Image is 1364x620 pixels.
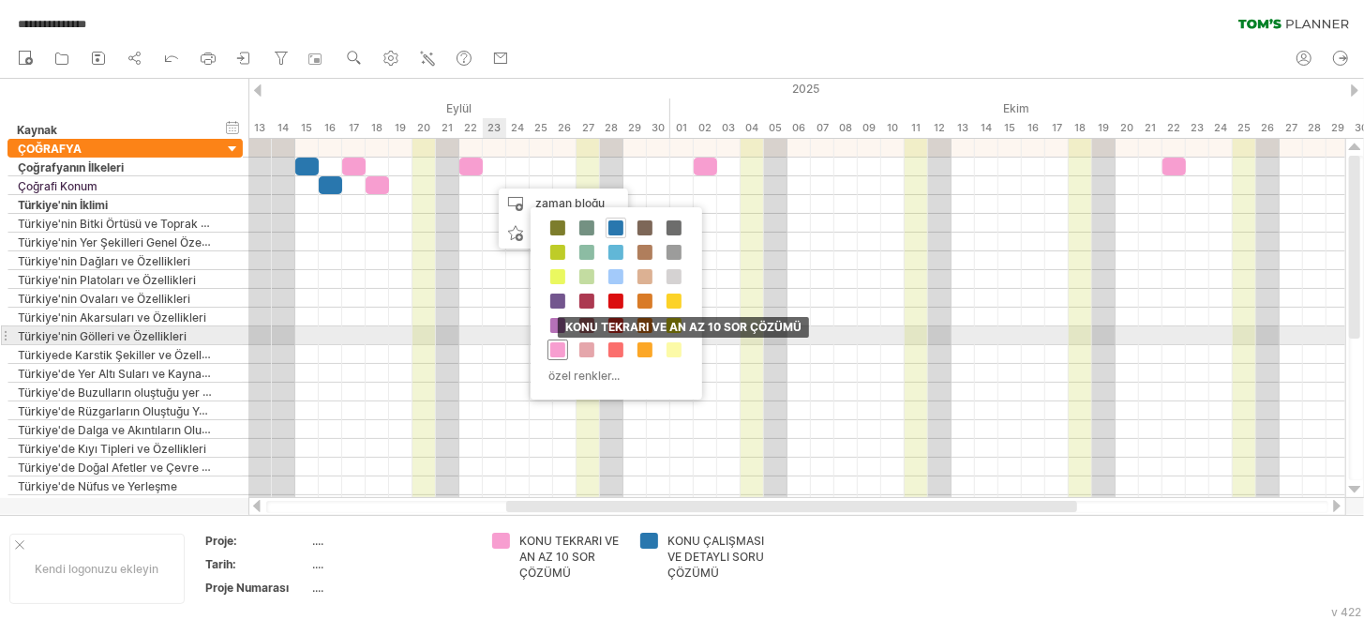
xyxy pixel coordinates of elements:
[928,118,952,138] div: Pazar, 12 Ekim 2025
[935,121,946,134] font: 12
[205,581,289,595] font: Proje Numarası
[670,118,694,138] div: Çarşamba, 1 Ekim 2025
[746,121,759,134] font: 04
[278,121,290,134] font: 14
[770,121,783,134] font: 05
[1052,121,1062,134] font: 17
[553,118,577,138] div: Cuma, 26 Eylül 2025
[1256,118,1280,138] div: Pazar, 26 Ekim 2025
[1303,118,1327,138] div: Salı, 28 Ekim 2025
[18,142,82,156] font: ÇOĞRAFYA
[577,118,600,138] div: Cumartesi, 27 Eylül 2025
[1005,121,1016,134] font: 15
[319,118,342,138] div: Salı, 16 Eylül 2025
[18,366,222,381] font: Türkiye'de Yer Altı Suları ve Kaynaklar
[1162,118,1186,138] div: Çarşamba, 22 Ekim 2025
[342,118,366,138] div: Çarşamba, 17 Eylül 2025
[1285,121,1297,134] font: 27
[442,121,454,134] font: 21
[205,557,236,571] font: Tarih:
[349,121,359,134] font: 17
[512,121,525,134] font: 24
[18,460,250,475] font: Türkiye'de Doğal Afetler ve Çevre Sorunları
[389,118,412,138] div: Cuma, 19 Eylül 2025
[975,118,998,138] div: Salı, 14 Ekim 2025
[1309,121,1322,134] font: 28
[764,118,787,138] div: Pazar, 5 Ekim 2025
[623,118,647,138] div: Pazartesi, 29 Eylül 2025
[18,385,244,400] font: Türkiye'de Buzulların oluştuğu yer şekilleri
[465,121,478,134] font: 22
[396,121,407,134] font: 19
[506,118,530,138] div: Çarşamba, 24 Eylül 2025
[18,329,187,343] font: Türkiye'nin Gölleri ve Özellikleri
[18,254,190,268] font: Türkiye'nin Dağları ve Özellikleri
[312,581,323,595] font: ....
[840,121,853,134] font: 08
[18,234,233,250] font: Türkiye'nin Yer Şekilleri Genel Özellikleri
[1209,118,1233,138] div: Cuma, 24 Ekim 2025
[1075,121,1087,134] font: 18
[1168,121,1181,134] font: 22
[1332,121,1345,134] font: 29
[1146,121,1157,134] font: 21
[18,422,295,437] font: Türkiye'de Dalga ve Akıntıların Oluştuğu Yer şekilleri
[1139,118,1162,138] div: Salı, 21 Ekim 2025
[982,121,993,134] font: 14
[1028,121,1040,134] font: 16
[18,273,196,287] font: Türkiye'nin Platoları ve Özellikleri
[667,534,764,580] font: KONU ÇALIŞMASI VE DETAYLI SORU ÇÖZÜMÜ
[18,347,228,362] font: Türkiyede Karstik Şekiller ve Özellikleri
[600,118,623,138] div: Pazar, 28 Eylül 2025
[629,121,642,134] font: 29
[1280,118,1303,138] div: Pazartesi, 27 Ekim 2025
[272,118,295,138] div: Pazar, 14 Eylül 2025
[677,121,688,134] font: 01
[325,121,337,134] font: 16
[1233,118,1256,138] div: Cumartesi, 25 Ekim 2025
[18,179,97,193] font: Çoğrafi Konum
[18,292,190,306] font: Türkiye'nin Ovaları ve Özellikleri
[793,82,820,96] font: 2025
[295,118,319,138] div: Pazartesi, 15 Eylül 2025
[998,118,1022,138] div: Çarşamba, 15 Ekim 2025
[1116,118,1139,138] div: Pazartesi, 20 Ekim 2025
[1045,118,1069,138] div: Cuma, 17 Ekim 2025
[412,118,436,138] div: Cumartesi, 20 Eylül 2025
[858,118,881,138] div: Perşembe, 9 Ekim 2025
[519,534,619,580] font: KONU TEKRARI VE AN AZ 10 SOR ÇÖZÜMÜ
[483,118,506,138] div: Salı, 23 Eylül 2025
[958,121,969,134] font: 13
[535,196,605,240] font: zaman bloğu ekle
[834,118,858,138] div: Çarşamba, 8 Ekim 2025
[535,121,548,134] font: 25
[36,562,159,576] font: Kendi logonuzu ekleyin
[905,118,928,138] div: Cumartesi, 11 Ekim 2025
[1262,121,1275,134] font: 26
[488,121,502,134] font: 23
[694,118,717,138] div: Perşembe, 2 Ekim 2025
[248,118,272,138] div: Cumartesi, 13 Eylül 2025
[817,121,829,134] font: 07
[647,118,670,138] div: Salı, 30 Eylül 2025
[565,320,802,334] font: KONU TEKRARI VE AN AZ 10 SOR ÇÖZÜMÜ
[18,198,108,212] font: Türkiye'nin İklimi
[881,118,905,138] div: Cuma, 10 Ekim 2025
[18,160,124,174] font: Çoğrafyanın İlkeleri
[717,118,741,138] div: Cuma, 3 Ekim 2025
[1022,118,1045,138] div: Perşembe, 16 Ekim 2025
[18,216,270,231] font: Türkiye'nin Bitki Örtüsü ve Toprak değiştiricileri
[652,121,665,134] font: 30
[1215,121,1228,134] font: 24
[18,442,206,456] font: Türkiye'de Kıyı Tipleri ve Özellikleri
[1092,118,1116,138] div: Pazar, 19 Ekim 2025
[582,121,594,134] font: 27
[952,118,975,138] div: Pazartesi, 13 Ekim 2025
[793,121,806,134] font: 06
[255,121,266,134] font: 13
[312,557,323,571] font: ....
[446,101,472,115] font: Eylül
[863,121,877,134] font: 09
[1004,101,1030,115] font: Ekim
[559,121,572,134] font: 26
